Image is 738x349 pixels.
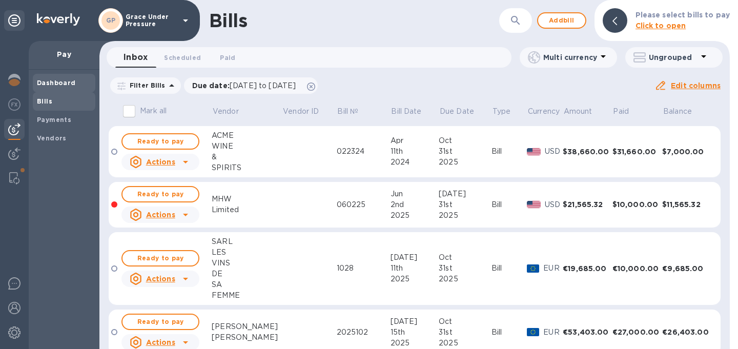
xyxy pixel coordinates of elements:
[8,98,20,111] img: Foreign exchange
[391,146,439,157] div: 11th
[337,106,358,117] p: Bill №
[146,211,175,219] u: Actions
[527,148,541,155] img: USD
[439,157,491,168] div: 2025
[564,106,592,117] p: Amount
[563,327,612,337] div: €53,403.00
[37,49,91,59] p: Pay
[209,10,247,31] h1: Bills
[337,199,391,210] div: 060225
[212,258,282,269] div: VINS
[662,199,712,210] div: $11,565.32
[212,236,282,247] div: SARL
[563,199,612,210] div: $21,565.32
[184,77,318,94] div: Due date:[DATE] to [DATE]
[121,186,199,202] button: Ready to pay
[491,199,527,210] div: Bill
[126,13,177,28] p: Grace Under Pressure
[543,263,563,274] p: EUR
[635,22,686,30] b: Click to open
[337,263,391,274] div: 1028
[671,81,721,90] u: Edit columns
[545,199,563,210] p: USD
[391,135,439,146] div: Apr
[192,80,301,91] p: Due date :
[212,162,282,173] div: SPIRITS
[212,269,282,279] div: DE
[391,327,439,338] div: 15th
[220,52,235,63] span: Paid
[543,52,597,63] p: Multi currency
[563,263,612,274] div: €19,685.00
[391,189,439,199] div: Jun
[391,252,439,263] div: [DATE]
[37,116,71,124] b: Payments
[537,12,586,29] button: Addbill
[212,321,282,332] div: [PERSON_NAME]
[212,194,282,204] div: MHW
[131,135,190,148] span: Ready to pay
[493,106,524,117] span: Type
[649,52,698,63] p: Ungrouped
[613,106,629,117] p: Paid
[439,327,491,338] div: 31st
[546,14,577,27] span: Add bill
[37,134,67,142] b: Vendors
[230,81,296,90] span: [DATE] to [DATE]
[663,106,692,117] p: Balance
[164,52,201,63] span: Scheduled
[131,188,190,200] span: Ready to pay
[126,81,166,90] p: Filter Bills
[439,316,491,327] div: Oct
[106,16,116,24] b: GP
[612,263,663,274] div: €10,000.00
[140,106,167,116] p: Mark all
[612,199,663,210] div: $10,000.00
[491,263,527,274] div: Bill
[543,327,563,338] p: EUR
[491,327,527,338] div: Bill
[391,338,439,348] div: 2025
[212,204,282,215] div: Limited
[391,199,439,210] div: 2nd
[545,146,563,157] p: USD
[146,338,175,346] u: Actions
[662,263,712,274] div: €9,685.00
[212,130,282,141] div: ACME
[662,147,712,157] div: $7,000.00
[4,10,25,31] div: Unpin categories
[121,133,199,150] button: Ready to pay
[212,332,282,343] div: [PERSON_NAME]
[439,263,491,274] div: 31st
[337,327,391,338] div: 2025102
[213,106,252,117] span: Vendor
[121,314,199,330] button: Ready to pay
[391,274,439,284] div: 2025
[439,210,491,221] div: 2025
[391,263,439,274] div: 11th
[146,158,175,166] u: Actions
[662,327,712,337] div: €26,403.00
[37,97,52,105] b: Bills
[527,201,541,208] img: USD
[391,106,421,117] p: Bill Date
[391,157,439,168] div: 2024
[213,106,239,117] p: Vendor
[439,338,491,348] div: 2025
[124,50,148,65] span: Inbox
[337,106,372,117] span: Bill №
[37,79,76,87] b: Dashboard
[612,147,663,157] div: $31,660.00
[613,106,642,117] span: Paid
[212,152,282,162] div: &
[440,106,487,117] span: Due Date
[491,146,527,157] div: Bill
[337,146,391,157] div: 022324
[439,274,491,284] div: 2025
[283,106,332,117] span: Vendor ID
[439,135,491,146] div: Oct
[131,252,190,264] span: Ready to pay
[391,316,439,327] div: [DATE]
[283,106,319,117] p: Vendor ID
[528,106,560,117] span: Currency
